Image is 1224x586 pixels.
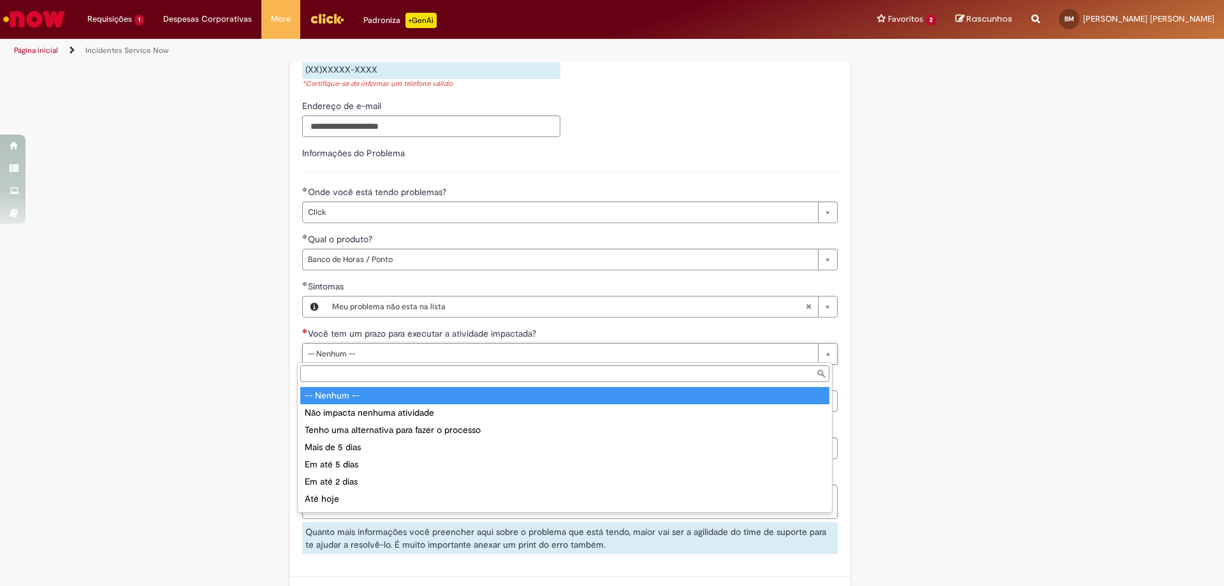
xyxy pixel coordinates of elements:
div: Não impacta nenhuma atividade [300,404,829,421]
div: Tenho uma alternativa para fazer o processo [300,421,829,439]
div: Em até 5 dias [300,456,829,473]
div: Mais de 5 dias [300,439,829,456]
div: Até hoje [300,490,829,508]
div: Já devia ter sido executada [300,508,829,525]
div: Em até 2 dias [300,473,829,490]
ul: Você tem um prazo para executar a atividade impactada? [298,385,832,512]
div: -- Nenhum -- [300,387,829,404]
